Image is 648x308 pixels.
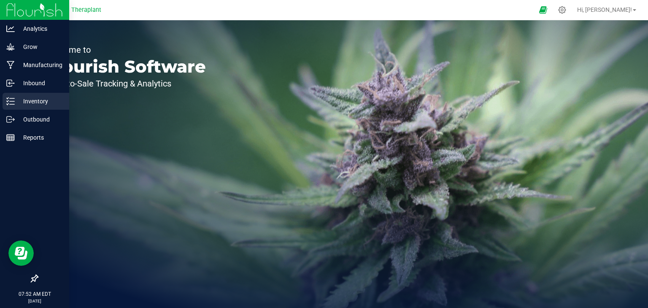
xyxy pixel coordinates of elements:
[6,79,15,87] inline-svg: Inbound
[46,79,206,88] p: Seed-to-Sale Tracking & Analytics
[15,42,65,52] p: Grow
[15,114,65,124] p: Outbound
[534,2,553,18] span: Open Ecommerce Menu
[15,78,65,88] p: Inbound
[15,24,65,34] p: Analytics
[6,61,15,69] inline-svg: Manufacturing
[15,132,65,143] p: Reports
[15,60,65,70] p: Manufacturing
[4,298,65,304] p: [DATE]
[4,290,65,298] p: 07:52 AM EDT
[6,24,15,33] inline-svg: Analytics
[15,96,65,106] p: Inventory
[6,43,15,51] inline-svg: Grow
[557,6,567,14] div: Manage settings
[8,240,34,266] iframe: Resource center
[577,6,632,13] span: Hi, [PERSON_NAME]!
[6,133,15,142] inline-svg: Reports
[71,6,101,14] span: Theraplant
[46,46,206,54] p: Welcome to
[6,115,15,124] inline-svg: Outbound
[6,97,15,105] inline-svg: Inventory
[46,58,206,75] p: Flourish Software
